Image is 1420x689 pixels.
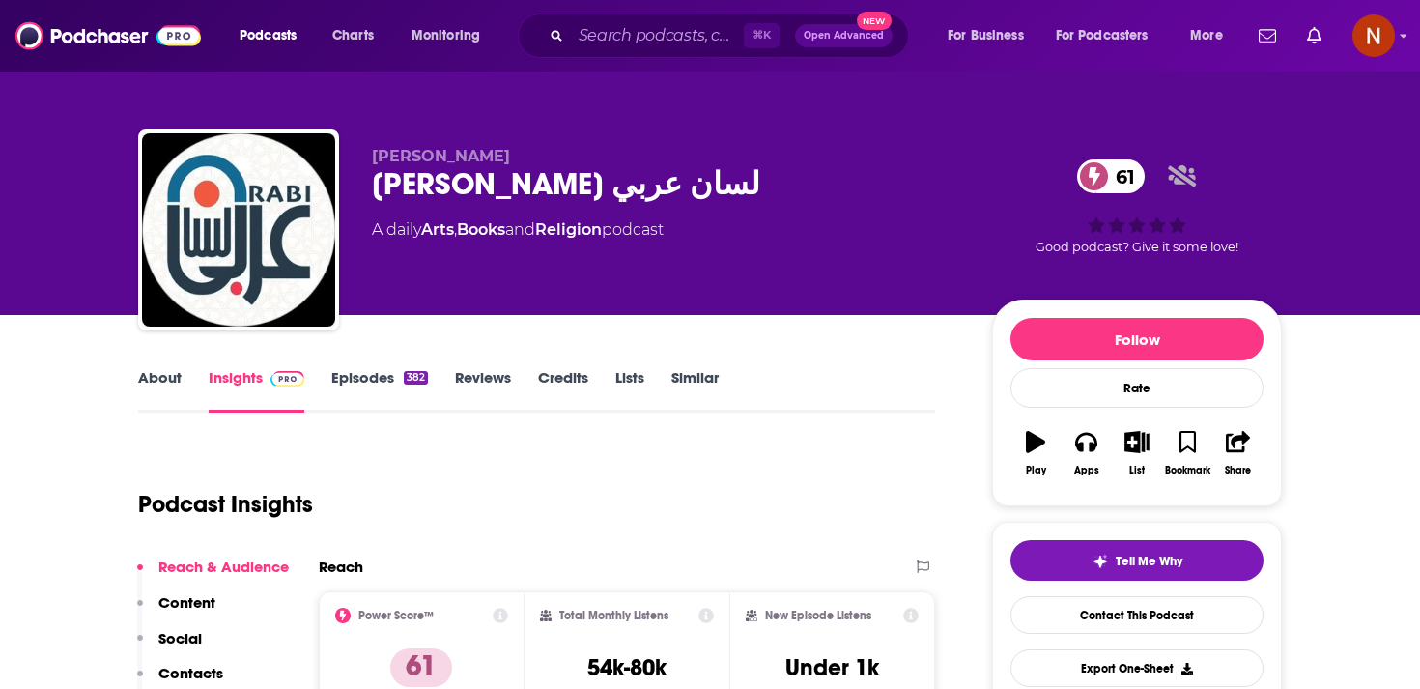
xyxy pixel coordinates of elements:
[138,490,313,519] h1: Podcast Insights
[1096,159,1145,193] span: 61
[535,220,602,239] a: Religion
[320,20,385,51] a: Charts
[765,609,871,622] h2: New Episode Listens
[1129,465,1145,476] div: List
[158,593,215,612] p: Content
[1010,368,1264,408] div: Rate
[615,368,644,413] a: Lists
[142,133,335,327] img: Lisan Arabi لسان عربي
[1010,318,1264,360] button: Follow
[1213,418,1264,488] button: Share
[240,22,297,49] span: Podcasts
[948,22,1024,49] span: For Business
[137,593,215,629] button: Content
[226,20,322,51] button: open menu
[398,20,505,51] button: open menu
[1251,19,1284,52] a: Show notifications dropdown
[857,12,892,30] span: New
[270,371,304,387] img: Podchaser Pro
[138,368,182,413] a: About
[372,218,664,242] div: A daily podcast
[1225,465,1251,476] div: Share
[536,14,927,58] div: Search podcasts, credits, & more...
[1190,22,1223,49] span: More
[1010,649,1264,687] button: Export One-Sheet
[671,368,719,413] a: Similar
[1074,465,1099,476] div: Apps
[158,664,223,682] p: Contacts
[1061,418,1111,488] button: Apps
[1043,20,1177,51] button: open menu
[804,31,884,41] span: Open Advanced
[358,609,434,622] h2: Power Score™
[404,371,428,385] div: 382
[1177,20,1247,51] button: open menu
[1116,554,1182,569] span: Tell Me Why
[1352,14,1395,57] button: Show profile menu
[785,653,879,682] h3: Under 1k
[1112,418,1162,488] button: List
[332,22,374,49] span: Charts
[1093,554,1108,569] img: tell me why sparkle
[571,20,744,51] input: Search podcasts, credits, & more...
[1352,14,1395,57] span: Logged in as AdelNBM
[538,368,588,413] a: Credits
[421,220,454,239] a: Arts
[331,368,428,413] a: Episodes382
[1036,240,1238,254] span: Good podcast? Give it some love!
[559,609,668,622] h2: Total Monthly Listens
[1010,418,1061,488] button: Play
[1056,22,1149,49] span: For Podcasters
[795,24,893,47] button: Open AdvancedNew
[587,653,667,682] h3: 54k-80k
[744,23,780,48] span: ⌘ K
[505,220,535,239] span: and
[1010,540,1264,581] button: tell me why sparkleTell Me Why
[1077,159,1145,193] a: 61
[1010,596,1264,634] a: Contact This Podcast
[1162,418,1212,488] button: Bookmark
[455,368,511,413] a: Reviews
[454,220,457,239] span: ,
[390,648,452,687] p: 61
[372,147,510,165] span: [PERSON_NAME]
[209,368,304,413] a: InsightsPodchaser Pro
[15,17,201,54] img: Podchaser - Follow, Share and Rate Podcasts
[319,558,363,576] h2: Reach
[412,22,480,49] span: Monitoring
[1026,465,1046,476] div: Play
[1165,465,1210,476] div: Bookmark
[1299,19,1329,52] a: Show notifications dropdown
[1352,14,1395,57] img: User Profile
[137,629,202,665] button: Social
[992,147,1282,267] div: 61Good podcast? Give it some love!
[137,558,289,593] button: Reach & Audience
[934,20,1048,51] button: open menu
[158,629,202,647] p: Social
[457,220,505,239] a: Books
[158,558,289,576] p: Reach & Audience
